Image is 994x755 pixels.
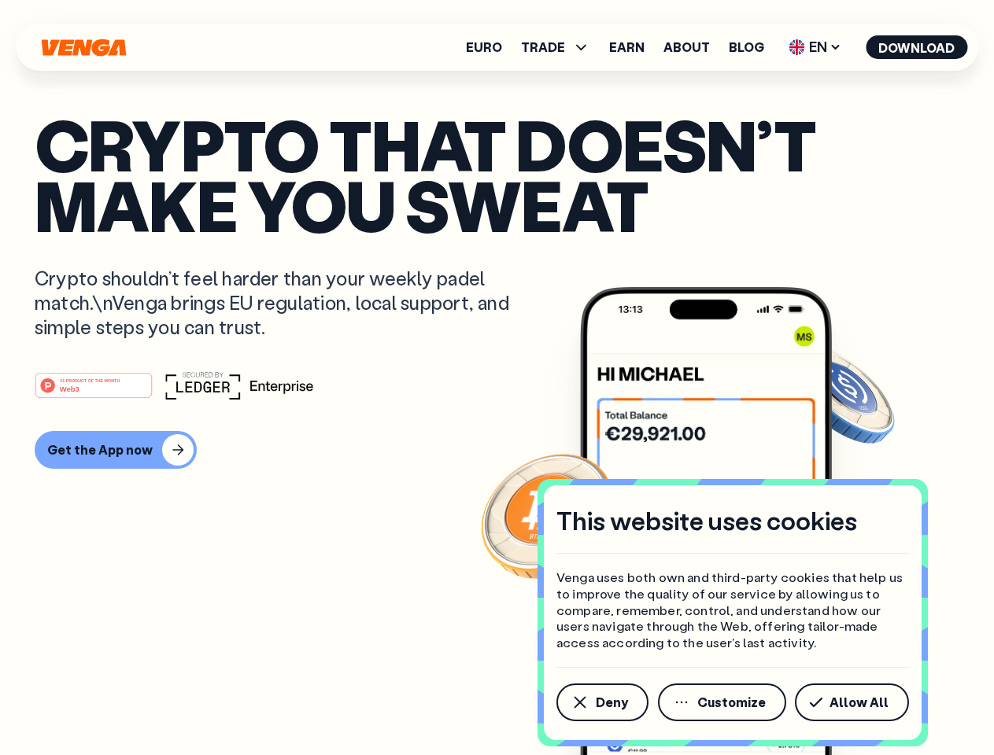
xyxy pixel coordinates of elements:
p: Crypto that doesn’t make you sweat [35,114,959,234]
h4: This website uses cookies [556,504,857,537]
a: Blog [729,41,764,53]
span: Customize [697,696,766,709]
a: About [663,41,710,53]
span: EN [783,35,847,60]
img: USDC coin [785,338,898,451]
tspan: #1 PRODUCT OF THE MONTH [60,377,120,382]
span: TRADE [521,41,565,53]
img: Bitcoin [478,444,619,586]
span: Deny [596,696,628,709]
p: Crypto shouldn’t feel harder than your weekly padel match.\nVenga brings EU regulation, local sup... [35,266,532,340]
p: Venga uses both own and third-party cookies that help us to improve the quality of our service by... [556,569,909,651]
a: Get the App now [35,431,959,469]
button: Customize [658,683,786,721]
a: Earn [609,41,645,53]
span: Allow All [830,696,889,709]
svg: Home [39,39,127,57]
a: Euro [466,41,502,53]
img: flag-uk [789,39,804,55]
div: Get the App now [47,442,153,458]
span: TRADE [521,38,590,57]
button: Get the App now [35,431,197,469]
tspan: Web3 [60,384,79,392]
button: Deny [556,683,649,721]
a: #1 PRODUCT OF THE MONTHWeb3 [35,381,153,402]
button: Download [866,35,967,59]
button: Allow All [795,683,909,721]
